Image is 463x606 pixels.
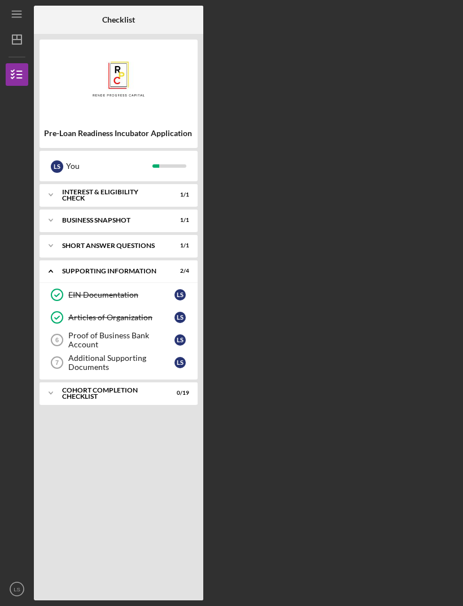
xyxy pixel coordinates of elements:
[6,578,28,600] button: LS
[45,306,192,329] a: Articles of OrganizationLS
[174,357,186,368] div: L S
[45,351,192,374] a: 7Additional Supporting DocumentsLS
[45,329,192,351] a: 6Proof of Business Bank AccountLS
[68,354,174,372] div: Additional Supporting Documents
[62,387,161,400] div: Cohort Completion Checklist
[51,160,63,173] div: L S
[174,334,186,346] div: L S
[44,129,193,138] div: Pre-Loan Readiness Incubator Application
[14,586,20,592] text: LS
[62,242,161,249] div: Short Answer Questions
[169,217,189,224] div: 1 / 1
[62,268,161,274] div: Supporting Information
[62,217,161,224] div: Business Snapshot
[40,45,198,113] img: Product logo
[169,191,189,198] div: 1 / 1
[68,331,174,349] div: Proof of Business Bank Account
[174,312,186,323] div: L S
[62,189,161,202] div: Interest & Eligibility Check
[66,156,152,176] div: You
[55,359,59,366] tspan: 7
[169,268,189,274] div: 2 / 4
[102,15,135,24] b: Checklist
[68,290,174,299] div: EIN Documentation
[45,284,192,306] a: EIN DocumentationLS
[174,289,186,300] div: L S
[68,313,174,322] div: Articles of Organization
[55,337,59,343] tspan: 6
[169,242,189,249] div: 1 / 1
[169,390,189,396] div: 0 / 19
